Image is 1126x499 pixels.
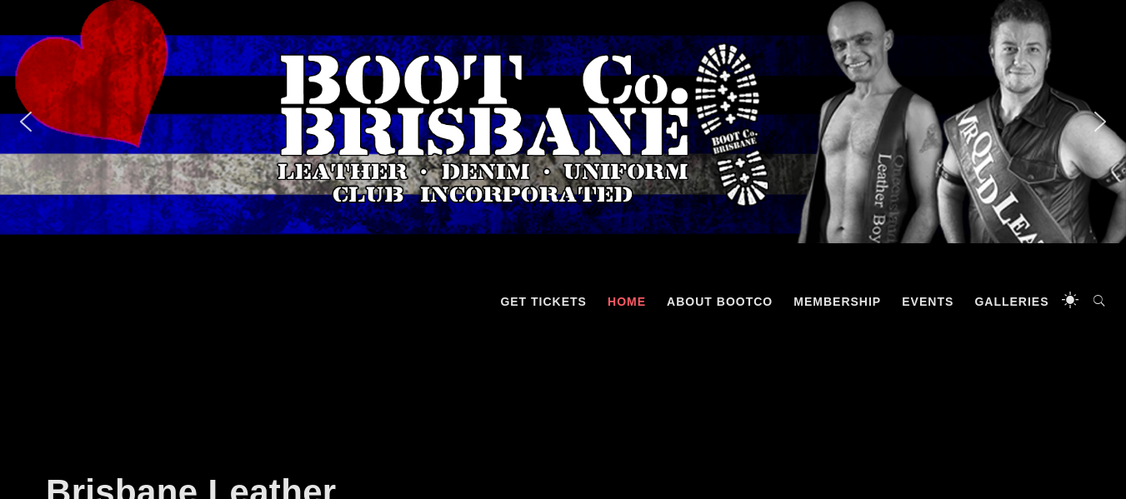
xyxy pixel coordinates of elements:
a: Galleries [966,277,1057,327]
a: Membership [785,277,889,327]
img: previous arrow [13,108,39,135]
a: Home [599,277,654,327]
a: GET TICKETS [492,277,595,327]
a: About BootCo [658,277,781,327]
a: Events [893,277,962,327]
img: next arrow [1087,108,1113,135]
